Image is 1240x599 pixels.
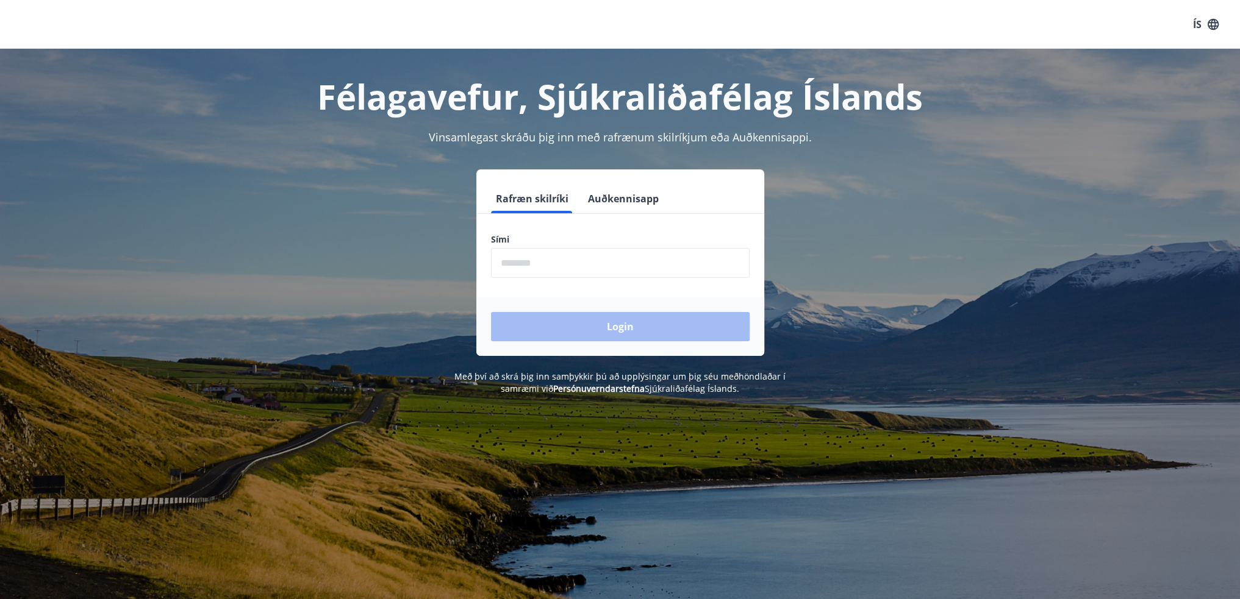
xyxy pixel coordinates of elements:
label: Sími [491,233,750,246]
h1: Félagavefur, Sjúkraliðafélag Íslands [196,73,1045,119]
span: Með því að skrá þig inn samþykkir þú að upplýsingar um þig séu meðhöndlaðar í samræmi við Sjúkral... [454,370,786,394]
button: ÍS [1186,13,1225,35]
span: Vinsamlegast skráðu þig inn með rafrænum skilríkjum eða Auðkennisappi. [429,130,812,144]
button: Auðkennisapp [583,184,664,213]
button: Rafræn skilríki [491,184,573,213]
a: Persónuverndarstefna [553,383,645,394]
